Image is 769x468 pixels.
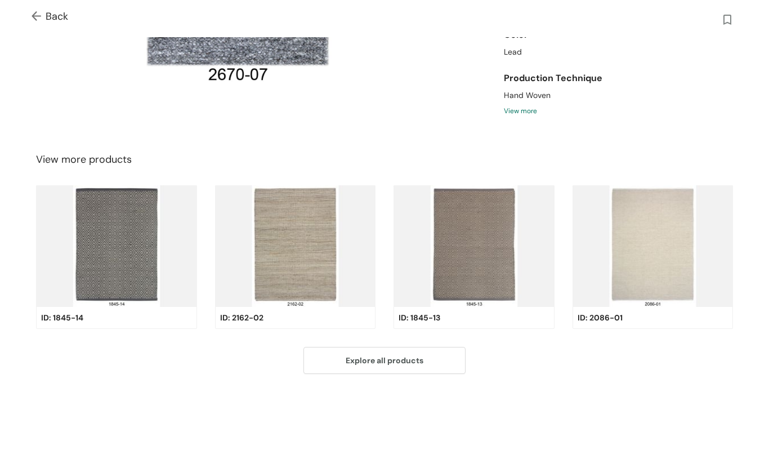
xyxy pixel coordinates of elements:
[303,347,466,374] button: Explore all products
[504,67,733,90] div: Production Technique
[32,9,68,24] span: Back
[573,185,734,307] img: product-img
[36,185,197,307] img: product-img
[220,311,263,324] span: ID: 2162-02
[399,311,440,324] span: ID: 1845-13
[36,152,132,167] span: View more products
[721,13,734,28] img: wishlist
[578,311,623,324] span: ID: 2086-01
[41,311,83,324] span: ID: 1845-14
[32,11,46,23] img: Go back
[394,185,555,307] img: product-img
[504,90,733,101] div: Hand Woven
[346,354,423,367] span: Explore all products
[504,46,733,58] div: Lead
[215,185,376,307] img: product-img
[504,106,537,116] span: View more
